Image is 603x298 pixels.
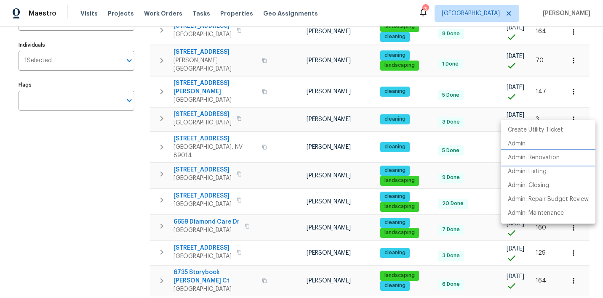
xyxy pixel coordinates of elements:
p: Admin: Maintenance [508,209,564,218]
p: Admin: Repair Budget Review [508,195,589,204]
p: Admin: Renovation [508,153,560,162]
p: Admin: Listing [508,167,547,176]
p: Create Utility Ticket [508,126,563,134]
p: Admin [508,140,526,148]
p: Admin: Closing [508,181,549,190]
